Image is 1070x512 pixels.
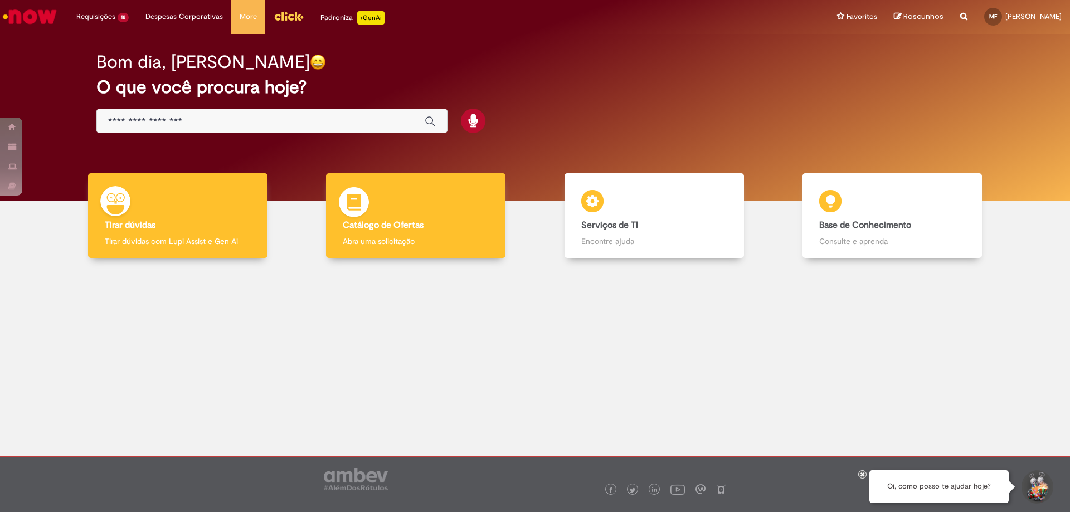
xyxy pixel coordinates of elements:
[847,11,877,22] span: Favoritos
[96,77,974,97] h2: O que você procura hoje?
[608,487,614,493] img: logo_footer_facebook.png
[652,487,658,494] img: logo_footer_linkedin.png
[240,11,257,22] span: More
[118,13,129,22] span: 18
[297,173,536,259] a: Catálogo de Ofertas Abra uma solicitação
[145,11,223,22] span: Despesas Corporativas
[357,11,385,25] p: +GenAi
[903,11,943,22] span: Rascunhos
[670,482,685,496] img: logo_footer_youtube.png
[105,220,155,231] b: Tirar dúvidas
[1020,470,1053,504] button: Iniciar Conversa de Suporte
[76,11,115,22] span: Requisições
[819,236,965,247] p: Consulte e aprenda
[695,484,706,494] img: logo_footer_workplace.png
[581,220,638,231] b: Serviços de TI
[819,220,911,231] b: Base de Conhecimento
[310,54,326,70] img: happy-face.png
[1,6,59,28] img: ServiceNow
[274,8,304,25] img: click_logo_yellow_360x200.png
[535,173,774,259] a: Serviços de TI Encontre ajuda
[989,13,997,20] span: MF
[343,236,489,247] p: Abra uma solicitação
[716,484,726,494] img: logo_footer_naosei.png
[105,236,251,247] p: Tirar dúvidas com Lupi Assist e Gen Ai
[630,487,635,493] img: logo_footer_twitter.png
[324,468,388,490] img: logo_footer_ambev_rotulo_gray.png
[343,220,424,231] b: Catálogo de Ofertas
[96,52,310,72] h2: Bom dia, [PERSON_NAME]
[774,173,1012,259] a: Base de Conhecimento Consulte e aprenda
[869,470,1009,503] div: Oi, como posso te ajudar hoje?
[1005,12,1062,21] span: [PERSON_NAME]
[59,173,297,259] a: Tirar dúvidas Tirar dúvidas com Lupi Assist e Gen Ai
[581,236,727,247] p: Encontre ajuda
[894,12,943,22] a: Rascunhos
[320,11,385,25] div: Padroniza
